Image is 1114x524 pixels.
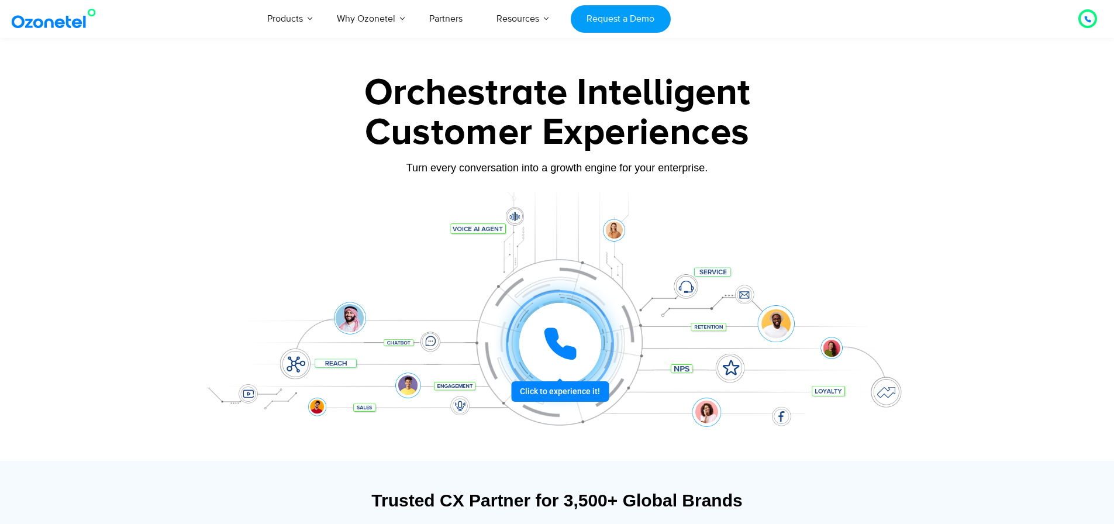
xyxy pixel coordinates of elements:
div: Orchestrate Intelligent [192,74,923,112]
a: Request a Demo [571,5,671,33]
div: Customer Experiences [192,105,923,161]
div: Trusted CX Partner for 3,500+ Global Brands [198,490,917,511]
div: Turn every conversation into a growth engine for your enterprise. [192,161,923,174]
